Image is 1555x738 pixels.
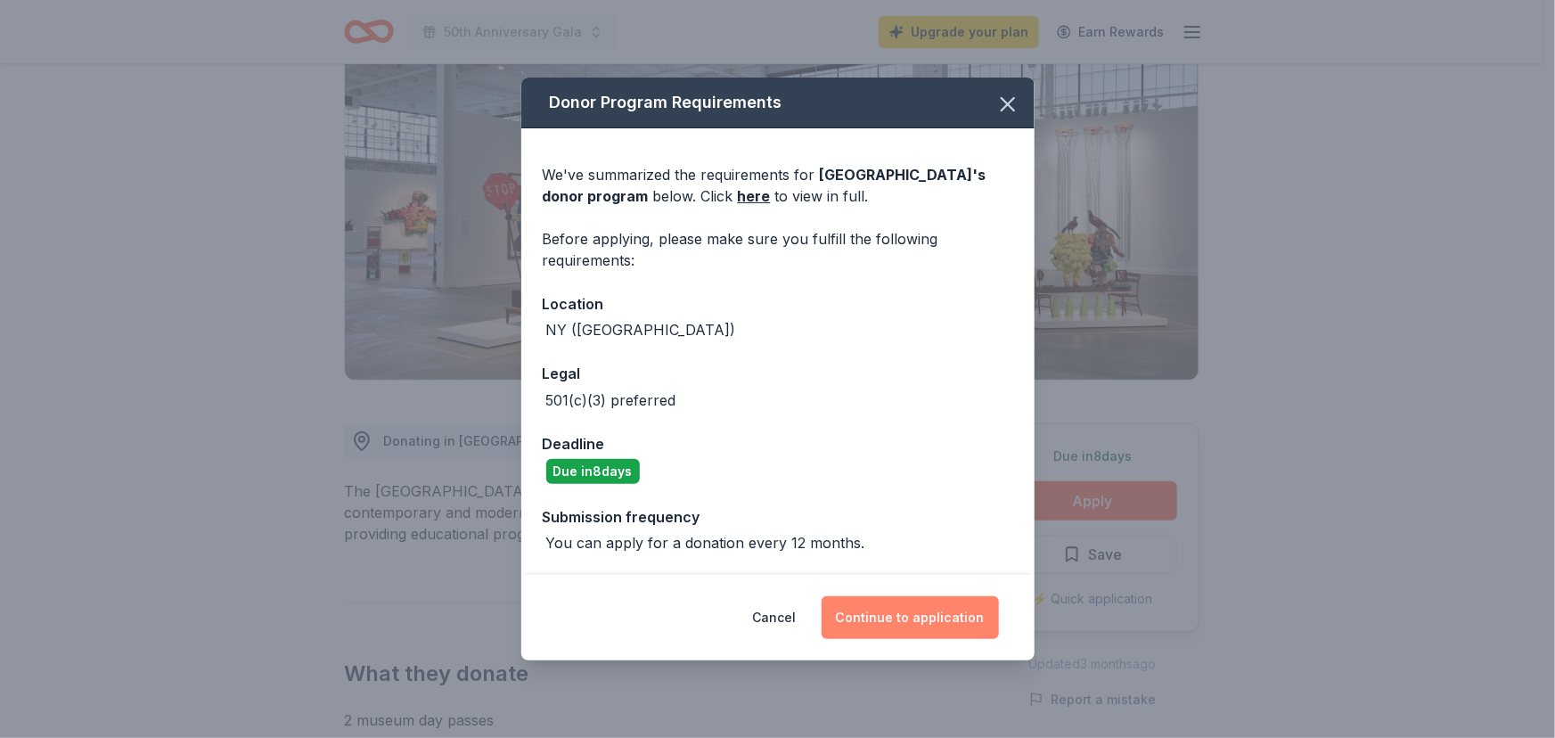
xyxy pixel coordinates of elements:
button: Continue to application [822,596,999,639]
div: Deadline [543,432,1013,455]
div: You can apply for a donation every 12 months. [546,532,865,553]
div: Before applying, please make sure you fulfill the following requirements: [543,228,1013,271]
button: Cancel [753,596,797,639]
div: 501(c)(3) preferred [546,389,676,411]
a: here [738,185,771,207]
div: Location [543,292,1013,316]
div: We've summarized the requirements for below. Click to view in full. [543,164,1013,207]
div: Submission frequency [543,505,1013,529]
div: Donor Program Requirements [521,78,1035,128]
div: Due in 8 days [546,459,640,484]
div: Legal [543,362,1013,385]
div: NY ([GEOGRAPHIC_DATA]) [546,319,736,340]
